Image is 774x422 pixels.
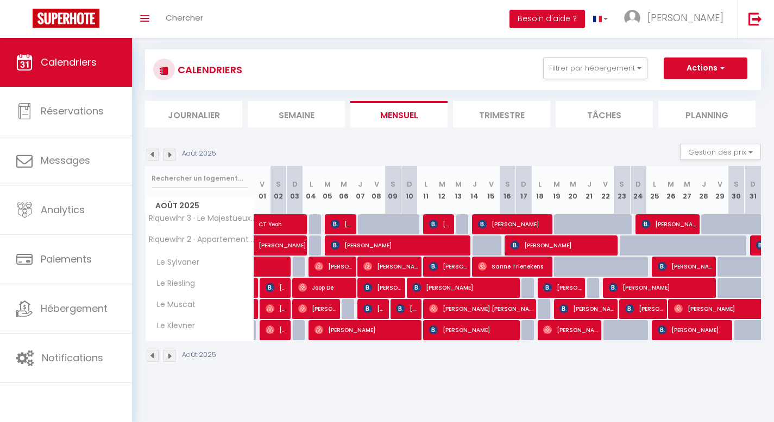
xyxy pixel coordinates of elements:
[734,179,739,189] abbr: S
[483,166,499,214] th: 15
[630,166,646,214] th: 24
[543,319,597,340] span: [PERSON_NAME]
[266,298,287,319] span: [PERSON_NAME]
[9,4,41,37] button: Ouvrir le widget de chat LiveChat
[647,11,723,24] span: [PERSON_NAME]
[597,166,614,214] th: 22
[663,166,679,214] th: 26
[298,298,336,319] span: [PERSON_NAME]
[266,319,287,340] span: [PERSON_NAME]
[363,256,418,277] span: [PERSON_NAME]
[41,55,97,69] span: Calendriers
[515,166,532,214] th: 17
[41,104,104,118] span: Réservations
[429,214,451,234] span: [PERSON_NAME]
[429,319,516,340] span: [PERSON_NAME]
[680,144,761,160] button: Gestion des prix
[152,169,248,188] input: Rechercher un logement...
[543,57,647,79] button: Filtrer par hébergement
[331,235,467,255] span: [PERSON_NAME]
[434,166,450,214] th: 12
[609,277,712,298] span: [PERSON_NAME]
[324,179,331,189] abbr: M
[350,101,448,127] li: Mensuel
[41,252,92,266] span: Paiements
[292,179,298,189] abbr: D
[521,179,526,189] abbr: D
[298,277,353,298] span: Joop De
[314,319,418,340] span: [PERSON_NAME]
[702,179,706,189] abbr: J
[314,256,353,277] span: [PERSON_NAME]
[147,235,256,244] span: Riquewihr 2 · Appartement spacieux au coeur du centre historique
[684,179,690,189] abbr: M
[260,179,265,189] abbr: V
[619,179,624,189] abbr: S
[658,101,756,127] li: Planning
[363,277,401,298] span: [PERSON_NAME]
[679,166,695,214] th: 27
[695,166,712,214] th: 28
[509,10,585,28] button: Besoin d'aide ?
[511,235,614,255] span: [PERSON_NAME]
[499,166,515,214] th: 16
[259,208,333,229] span: CT Yeoh
[429,298,532,319] span: [PERSON_NAME] [PERSON_NAME]
[603,179,608,189] abbr: V
[748,12,762,25] img: logout
[538,179,542,189] abbr: L
[559,298,614,319] span: [PERSON_NAME]
[352,166,368,214] th: 07
[664,57,747,79] button: Actions
[668,179,674,189] abbr: M
[548,166,564,214] th: 19
[641,214,696,234] span: [PERSON_NAME]
[266,277,287,298] span: [PERSON_NAME]
[146,198,254,214] span: Août 2025
[455,179,462,189] abbr: M
[182,350,216,360] p: Août 2025
[439,179,445,189] abbr: M
[287,166,303,214] th: 03
[478,214,549,234] span: [PERSON_NAME]
[248,101,345,127] li: Semaine
[270,166,287,214] th: 02
[396,298,418,319] span: [PERSON_NAME]
[745,166,761,214] th: 31
[505,179,510,189] abbr: S
[489,179,494,189] abbr: V
[33,9,99,28] img: Super Booking
[358,179,362,189] abbr: J
[653,179,656,189] abbr: L
[658,256,712,277] span: [PERSON_NAME]
[424,179,427,189] abbr: L
[712,166,728,214] th: 29
[374,179,379,189] abbr: V
[401,166,417,214] th: 10
[478,256,549,277] span: Sanne Trienekens
[145,101,242,127] li: Journalier
[336,166,352,214] th: 06
[254,214,270,235] a: CT Yeoh
[368,166,385,214] th: 08
[587,179,591,189] abbr: J
[319,166,336,214] th: 05
[646,166,663,214] th: 25
[147,278,198,290] span: Le Riesling
[331,214,353,234] span: [PERSON_NAME]
[391,179,395,189] abbr: S
[467,166,483,214] th: 14
[259,229,333,250] span: [PERSON_NAME]
[41,302,108,315] span: Hébergement
[41,203,85,216] span: Analytics
[453,101,550,127] li: Trimestre
[412,277,515,298] span: [PERSON_NAME]
[276,179,281,189] abbr: S
[565,166,581,214] th: 20
[556,101,653,127] li: Tâches
[363,298,385,319] span: [PERSON_NAME]
[385,166,401,214] th: 09
[166,12,203,23] span: Chercher
[553,179,560,189] abbr: M
[750,179,756,189] abbr: D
